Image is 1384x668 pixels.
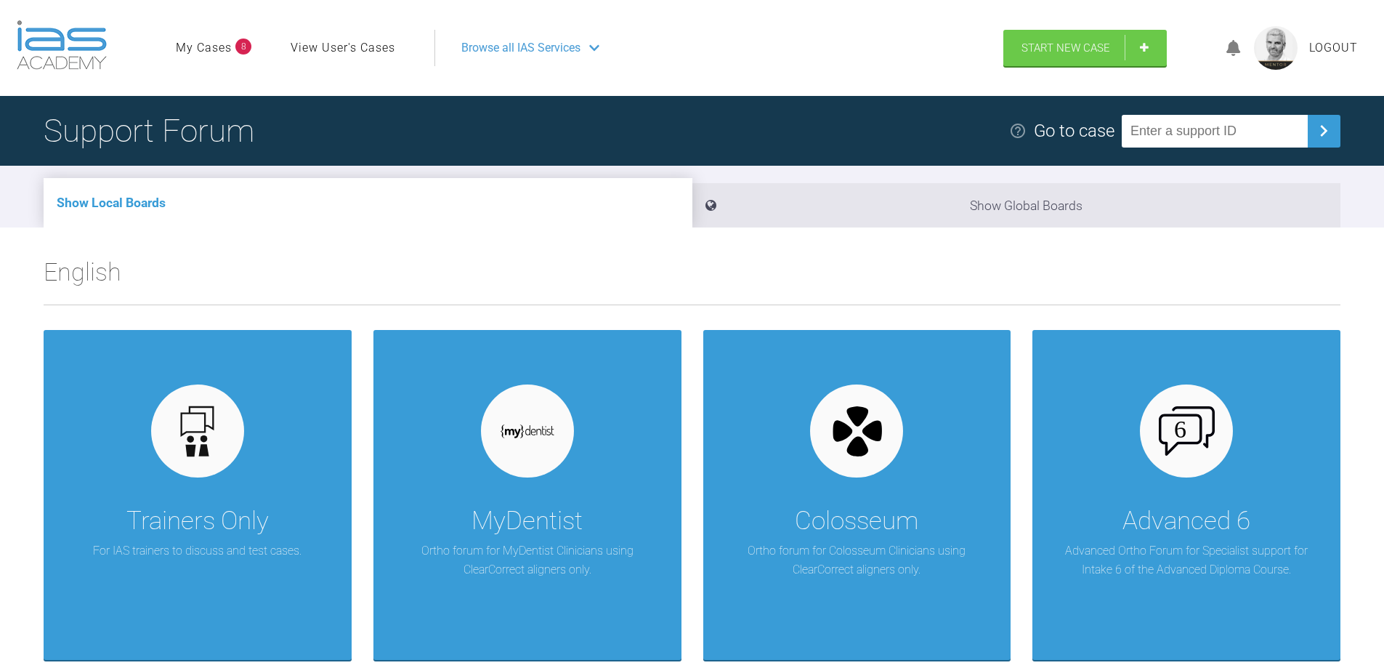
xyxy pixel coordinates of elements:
[1122,115,1308,148] input: Enter a support ID
[472,501,583,542] div: MyDentist
[1032,330,1340,660] a: Advanced 6Advanced Ortho Forum for Specialist support for Intake 6 of the Advanced Diploma Course.
[703,330,1011,660] a: ColosseumOrtho forum for Colosseum Clinicians using ClearCorrect aligners only.
[1009,122,1027,140] img: help.e70b9f3d.svg
[1159,406,1215,456] img: advanced-6.cf6970cb.svg
[1122,501,1250,542] div: Advanced 6
[795,501,918,542] div: Colosseum
[1312,119,1335,142] img: chevronRight.28bd32b0.svg
[93,542,302,560] p: For IAS trainers to discuss and test cases.
[395,542,660,579] p: Ortho forum for MyDentist Clinicians using ClearCorrect aligners only.
[44,330,352,660] a: Trainers OnlyFor IAS trainers to discuss and test cases.
[1054,542,1319,579] p: Advanced Ortho Forum for Specialist support for Intake 6 of the Advanced Diploma Course.
[1034,117,1114,145] div: Go to case
[725,542,990,579] p: Ortho forum for Colosseum Clinicians using ClearCorrect aligners only.
[17,20,107,70] img: logo-light.3e3ef733.png
[176,39,232,57] a: My Cases
[44,178,692,228] li: Show Local Boards
[461,39,580,57] span: Browse all IAS Services
[692,183,1341,228] li: Show Global Boards
[1003,30,1167,66] a: Start New Case
[235,39,251,55] span: 8
[126,501,269,542] div: Trainers Only
[169,403,225,459] img: default.3be3f38f.svg
[373,330,681,660] a: MyDentistOrtho forum for MyDentist Clinicians using ClearCorrect aligners only.
[1254,26,1298,70] img: profile.png
[1309,39,1358,57] a: Logout
[499,424,555,439] img: mydentist.1050c378.svg
[1021,41,1110,55] span: Start New Case
[291,39,395,57] a: View User's Cases
[44,105,254,156] h1: Support Forum
[829,403,885,459] img: colosseum.3af2006a.svg
[44,252,1340,305] h2: English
